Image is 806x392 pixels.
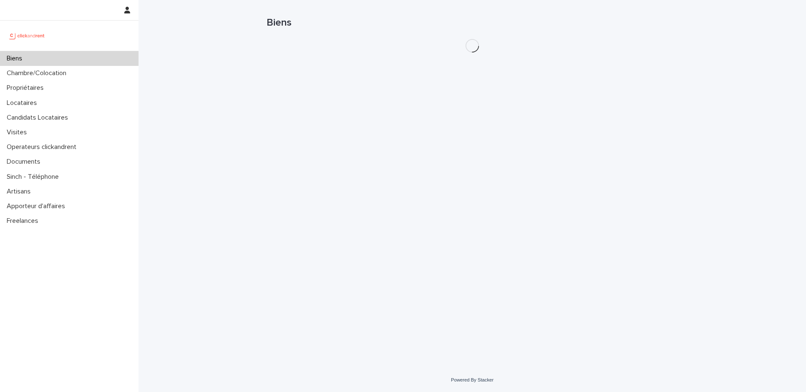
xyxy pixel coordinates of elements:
p: Biens [3,55,29,63]
p: Documents [3,158,47,166]
a: Powered By Stacker [451,377,493,382]
p: Chambre/Colocation [3,69,73,77]
img: UCB0brd3T0yccxBKYDjQ [7,27,47,44]
p: Artisans [3,188,37,196]
p: Propriétaires [3,84,50,92]
p: Apporteur d'affaires [3,202,72,210]
p: Operateurs clickandrent [3,143,83,151]
p: Sinch - Téléphone [3,173,65,181]
p: Visites [3,128,34,136]
h1: Biens [267,17,678,29]
p: Freelances [3,217,45,225]
p: Candidats Locataires [3,114,75,122]
p: Locataires [3,99,44,107]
